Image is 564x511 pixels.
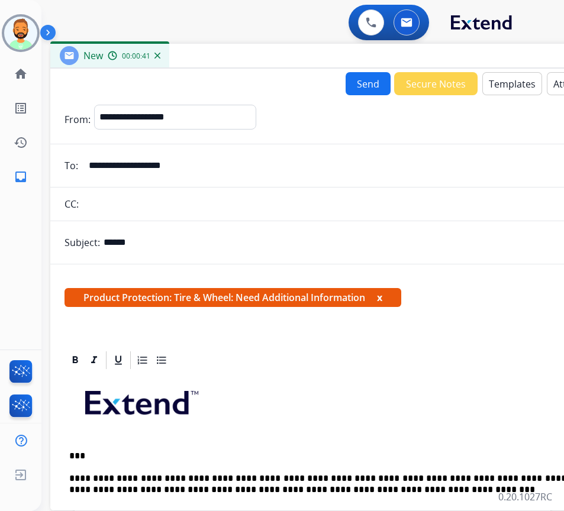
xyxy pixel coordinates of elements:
[83,49,103,62] span: New
[4,17,37,50] img: avatar
[122,51,150,61] span: 00:00:41
[65,159,78,173] p: To:
[65,235,100,250] p: Subject:
[482,72,542,95] button: Templates
[14,101,28,115] mat-icon: list_alt
[66,351,84,369] div: Bold
[14,67,28,81] mat-icon: home
[65,288,401,307] span: Product Protection: Tire & Wheel: Need Additional Information
[109,351,127,369] div: Underline
[65,197,79,211] p: CC:
[85,351,103,369] div: Italic
[65,112,91,127] p: From:
[153,351,170,369] div: Bullet List
[377,290,382,305] button: x
[394,72,478,95] button: Secure Notes
[14,135,28,150] mat-icon: history
[14,170,28,184] mat-icon: inbox
[134,351,152,369] div: Ordered List
[498,490,552,504] p: 0.20.1027RC
[346,72,391,95] button: Send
